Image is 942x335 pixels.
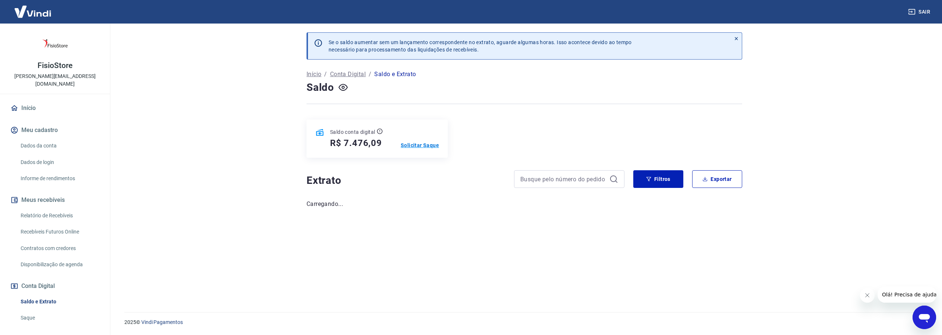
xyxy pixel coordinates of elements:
[401,142,439,149] a: Solicitar Saque
[9,100,101,116] a: Início
[40,29,70,59] img: f4093ee0-b948-48fc-8f5f-5be1a5a284df.jpeg
[330,128,375,136] p: Saldo conta digital
[18,138,101,153] a: Dados da conta
[18,224,101,239] a: Recebíveis Futuros Online
[330,137,382,149] h5: R$ 7.476,09
[907,5,933,19] button: Sair
[38,62,72,70] p: FisioStore
[374,70,416,79] p: Saldo e Extrato
[6,72,104,88] p: [PERSON_NAME][EMAIL_ADDRESS][DOMAIN_NAME]
[878,286,936,303] iframe: Mensagem da empresa
[913,306,936,329] iframe: Botão para abrir a janela de mensagens
[18,171,101,186] a: Informe de rendimentos
[9,192,101,208] button: Meus recebíveis
[860,288,875,303] iframe: Fechar mensagem
[9,278,101,294] button: Conta Digital
[692,170,742,188] button: Exportar
[124,318,924,326] p: 2025 ©
[329,39,632,53] p: Se o saldo aumentar sem um lançamento correspondente no extrato, aguarde algumas horas. Isso acon...
[520,174,606,185] input: Busque pelo número do pedido
[633,170,683,188] button: Filtros
[18,310,101,325] a: Saque
[307,70,321,79] a: Início
[9,0,57,23] img: Vindi
[369,70,371,79] p: /
[324,70,327,79] p: /
[18,208,101,223] a: Relatório de Recebíveis
[307,173,505,188] h4: Extrato
[330,70,366,79] a: Conta Digital
[18,257,101,272] a: Disponibilização de agenda
[18,294,101,309] a: Saldo e Extrato
[9,122,101,138] button: Meu cadastro
[4,5,62,11] span: Olá! Precisa de ajuda?
[141,319,183,325] a: Vindi Pagamentos
[307,200,742,209] p: Carregando...
[307,80,334,95] h4: Saldo
[18,241,101,256] a: Contratos com credores
[18,155,101,170] a: Dados de login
